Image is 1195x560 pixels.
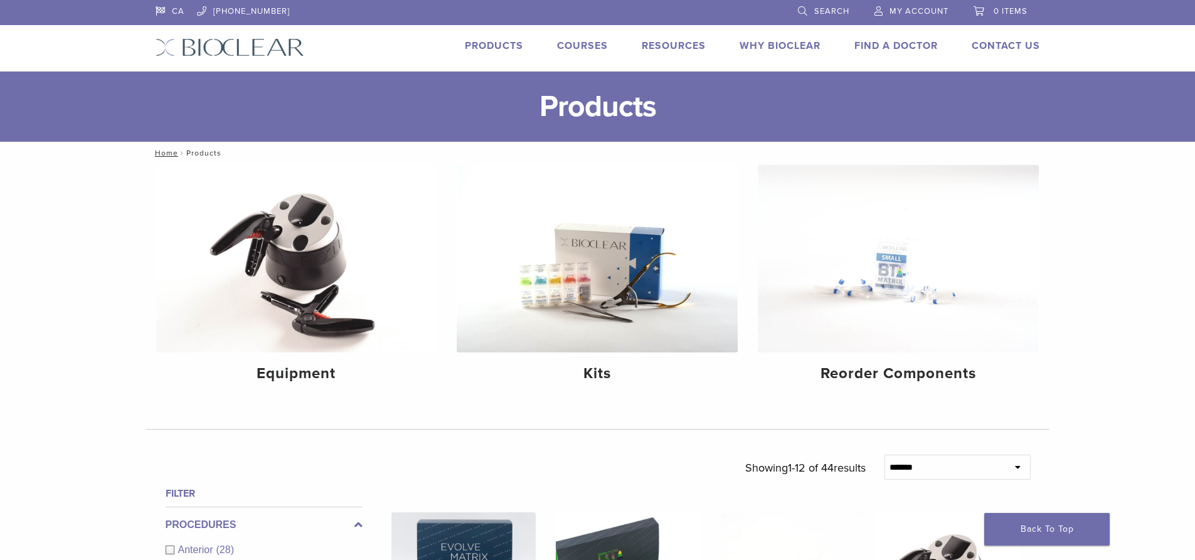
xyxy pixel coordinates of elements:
[457,165,738,393] a: Kits
[156,165,437,393] a: Equipment
[166,517,363,532] label: Procedures
[972,40,1040,52] a: Contact Us
[854,40,938,52] a: Find A Doctor
[465,40,523,52] a: Products
[890,6,948,16] span: My Account
[758,165,1039,393] a: Reorder Components
[758,165,1039,352] img: Reorder Components
[166,362,427,385] h4: Equipment
[457,165,738,352] img: Kits
[814,6,849,16] span: Search
[984,513,1110,546] a: Back To Top
[151,149,178,157] a: Home
[467,362,728,385] h4: Kits
[146,142,1049,164] nav: Products
[216,544,234,555] span: (28)
[745,455,866,481] p: Showing results
[156,165,437,352] img: Equipment
[557,40,608,52] a: Courses
[768,362,1029,385] h4: Reorder Components
[740,40,821,52] a: Why Bioclear
[166,486,363,501] h4: Filter
[642,40,706,52] a: Resources
[788,461,834,475] span: 1-12 of 44
[156,38,304,56] img: Bioclear
[994,6,1028,16] span: 0 items
[178,150,186,156] span: /
[178,544,216,555] span: Anterior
